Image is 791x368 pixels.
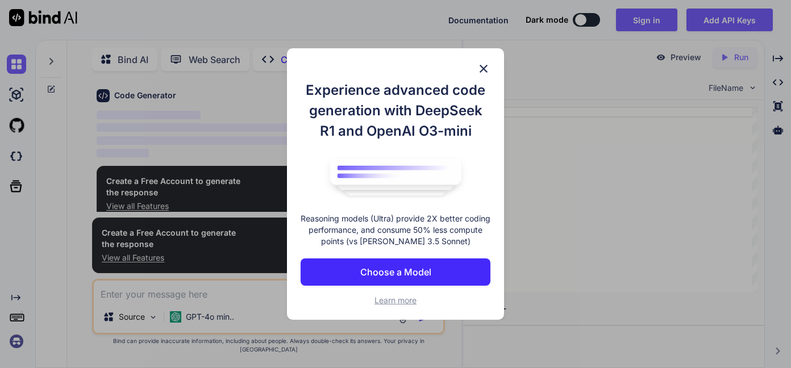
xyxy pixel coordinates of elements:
p: Choose a Model [360,265,431,279]
img: close [477,62,490,76]
button: Choose a Model [301,258,491,286]
p: Reasoning models (Ultra) provide 2X better coding performance, and consume 50% less compute point... [301,213,491,247]
img: bind logo [322,153,469,202]
span: Learn more [374,295,417,305]
h1: Experience advanced code generation with DeepSeek R1 and OpenAI O3-mini [301,80,491,141]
